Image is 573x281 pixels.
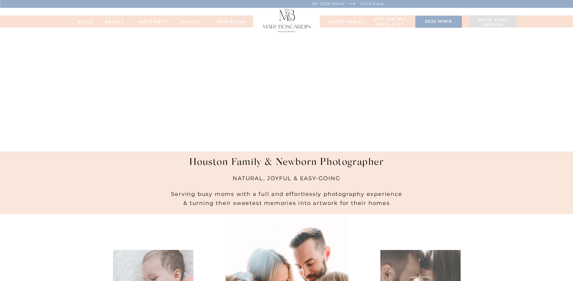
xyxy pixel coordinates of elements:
a: FAMILy [180,19,204,24]
a: BLOG [74,19,98,24]
a: Book your session [473,18,513,28]
h2: NATURAL, JOYFUL & EASY-GOING [206,174,367,187]
a: MATERNITY [138,19,162,24]
a: ABOUT [98,19,131,24]
a: NEWBORN [214,19,249,24]
a: INVESTMENT [328,19,359,24]
a: 2025 minis [418,19,459,25]
a: Get on my MAIL list [373,17,407,27]
h2: Serving busy moms with a full and effortlessly photography experience & turning their sweetest me... [163,180,410,214]
h1: Houston Family & Newborn Photographer [170,157,404,174]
